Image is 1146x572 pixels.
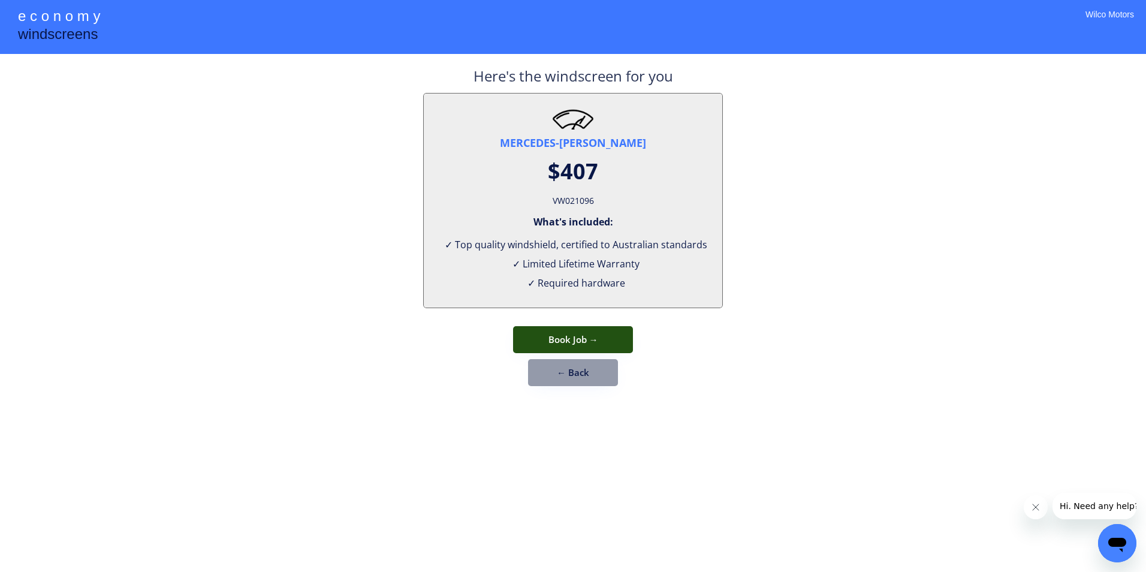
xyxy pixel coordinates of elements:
[18,24,98,47] div: windscreens
[552,109,594,130] img: windscreen2.png
[1098,524,1136,562] iframe: Button to launch messaging window
[18,6,100,29] div: e c o n o m y
[500,136,646,150] div: MERCEDES-[PERSON_NAME]
[513,326,633,353] button: Book Job →
[533,215,613,228] div: What's included:
[7,8,86,18] span: Hi. Need any help?
[548,156,598,186] div: $407
[1024,495,1048,519] iframe: Close message
[528,359,618,386] button: ← Back
[439,235,707,293] div: ✓ Top quality windshield, certified to Australian standards ✓ Limited Lifetime Warranty ✓ Require...
[1085,9,1134,36] div: Wilco Motors
[474,66,673,93] div: Here's the windscreen for you
[1052,493,1136,519] iframe: Message from company
[553,192,594,209] div: VW021096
